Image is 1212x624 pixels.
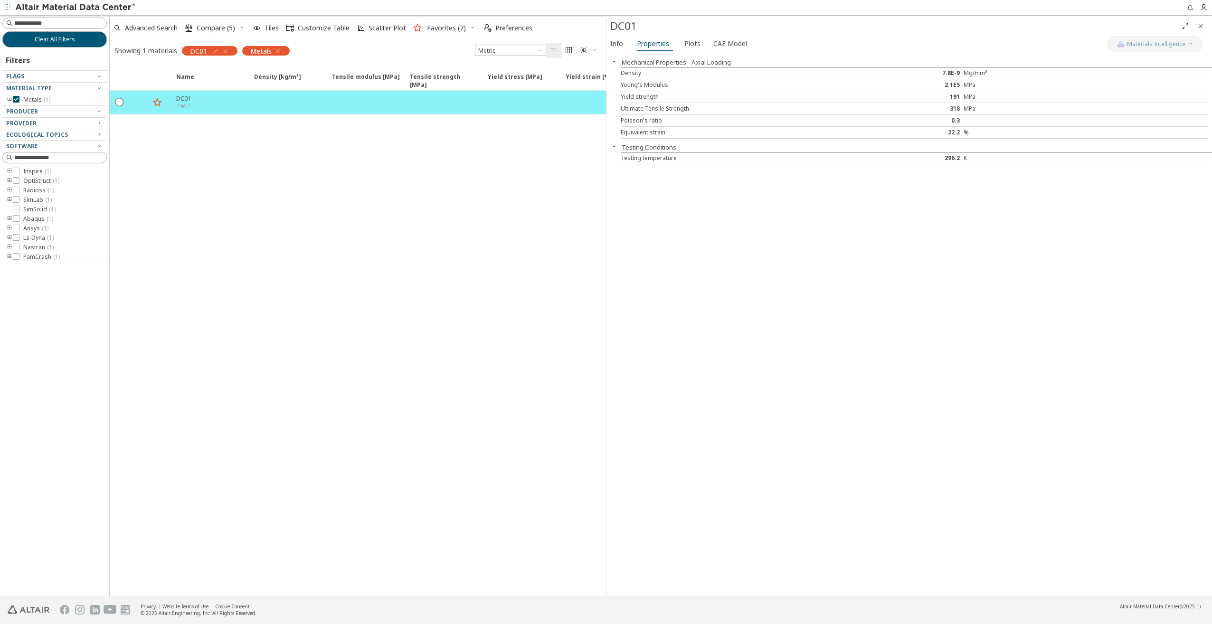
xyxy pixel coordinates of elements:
span: CAE Model [713,36,747,51]
span: Altair Material Data Center [1120,603,1180,610]
img: AI Copilot [1117,40,1125,48]
span: Properties [637,36,669,51]
span: Ecological Topics [6,131,68,139]
i: toogle group [6,177,13,185]
span: Compare (5) [197,25,235,31]
img: Altair Material Data Center [15,3,136,12]
button: Provider [2,118,107,129]
i:  [185,24,193,32]
i: toogle group [6,253,13,261]
span: Metals [250,47,272,55]
span: Tensile strength [MPa] [404,73,482,90]
span: Customize Table [298,25,350,31]
div: Equivalent strain [621,129,865,136]
span: Abaqus [23,215,53,223]
button: Tile View [561,43,577,58]
div: MPa [964,93,1061,101]
div: MPa [964,81,1061,89]
span: Material Type [6,84,52,92]
div: 2.1E5 [865,81,963,89]
i:  [565,47,573,54]
span: Inspire [23,168,51,175]
img: Altair Engineering [8,605,49,614]
span: ( 1 ) [47,234,54,242]
button: Clear All Filters [2,31,107,47]
span: ( 1 ) [42,224,48,232]
span: ( 1 ) [47,215,53,223]
span: Advanced Search [125,25,178,31]
span: DC01 [190,47,207,55]
span: Yield stress [MPa] [488,73,542,90]
div: 191 [865,93,963,101]
i:  [286,24,294,32]
span: ( 1 ) [53,177,59,185]
i:  [484,24,492,32]
i: toogle group [6,225,13,232]
span: Software [6,142,38,150]
span: Expand [129,73,150,90]
span: Favorites (7) [427,25,466,31]
span: Yield strain [%] [566,73,612,90]
div: © 2025 Altair Engineering, Inc. All Rights Reserved. [141,610,256,616]
button: Producer [2,106,107,117]
span: ( 1 ) [47,186,54,194]
div: 296.2 [176,103,191,110]
div: 318 [865,105,963,113]
div: 0.3 [865,117,963,124]
i: toogle group [6,196,13,204]
span: Tensile modulus [MPa] [326,73,404,90]
span: ( 1 ) [47,243,54,251]
span: Provider [6,119,37,127]
div: Filters [2,47,35,70]
div: 22.2 [865,129,963,136]
span: Name [170,73,248,90]
button: Ecological Topics [2,129,107,141]
span: ( 1 ) [53,253,60,261]
span: Producer [6,107,38,115]
div: DC01 [610,19,1178,34]
button: Material Type [2,83,107,94]
div: Density [621,69,865,77]
button: Favorite [150,95,165,110]
span: SimLab [23,196,52,204]
button: Software [2,141,107,152]
span: Yield stress [MPa] [482,73,560,90]
div: Mg/mm³ [964,69,1061,77]
i: toogle group [6,234,13,242]
span: Plots [684,36,701,51]
span: Preferences [495,25,532,31]
div: Showing 1 materials [114,46,177,55]
span: Radioss [23,187,54,194]
button: Full Screen [1178,19,1193,34]
div: K [964,154,1061,162]
div: Young's Modulus [621,81,865,89]
i: toogle group [6,244,13,251]
span: ( 1 ) [44,95,50,104]
span: Tensile strength [MPa] [410,73,478,90]
button: Close [606,142,622,150]
span: OptiStruct [23,177,59,185]
span: Yield strain [%] [560,73,638,90]
span: ( 1 ) [45,196,52,204]
button: Table View [546,43,561,58]
div: 7.8E-9 [865,69,963,77]
div: MPa [964,105,1061,113]
span: Tiles [265,25,279,31]
div: DC01 [176,95,191,103]
button: Testing Conditions [622,143,676,151]
div: Ultimate Tensile Strength [621,105,865,113]
button: Mechanical Properties - Axial Loading [622,58,731,66]
span: Metric [475,45,546,56]
button: Close [1193,19,1208,34]
span: Ansys [23,225,48,232]
span: Favorite [150,73,170,90]
span: Ls-Dyna [23,234,54,242]
i:  [580,47,588,54]
button: Theme [577,43,601,58]
span: Density [kg/m³] [254,73,301,90]
a: Privacy [141,603,156,610]
i: toogle group [6,96,13,104]
span: PamCrash [23,253,60,261]
div: Yield strength [621,93,865,101]
a: Cookie Consent [215,603,250,610]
